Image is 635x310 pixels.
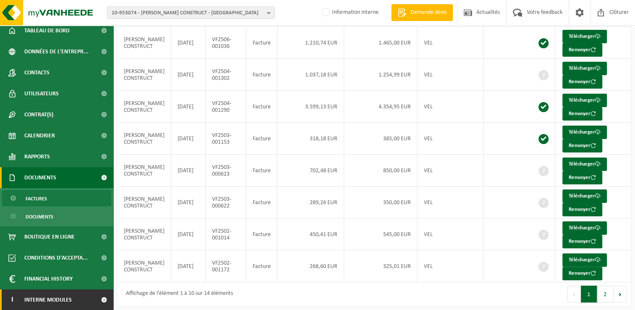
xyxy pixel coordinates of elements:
td: [DATE] [171,123,206,155]
td: 702,48 EUR [277,155,344,187]
button: Renvoyer [562,139,602,152]
td: [PERSON_NAME] CONSTRUCT [118,187,171,218]
a: Télécharger [562,126,607,139]
td: VF2503-000622 [206,187,246,218]
td: Facture [246,250,277,282]
td: 1.465,00 EUR [344,27,418,59]
div: Affichage de l'élément 1 à 10 sur 14 éléments [122,286,233,302]
td: 318,18 EUR [277,123,344,155]
button: Renvoyer [562,75,602,89]
label: Information interne [320,6,379,19]
td: 325,01 EUR [344,250,418,282]
button: 10-953074 - [PERSON_NAME] CONSTRUCT - [GEOGRAPHIC_DATA] [107,6,275,19]
td: VF2502-001014 [206,218,246,250]
button: Renvoyer [562,203,602,216]
button: 1 [581,286,597,302]
td: [PERSON_NAME] CONSTRUCT [118,91,171,123]
td: 1.210,74 EUR [277,27,344,59]
a: Télécharger [562,253,607,267]
a: Factures [2,190,111,206]
td: 850,00 EUR [344,155,418,187]
button: Next [614,286,627,302]
span: Calendrier [24,125,55,146]
span: Données de l'entrepr... [24,41,89,62]
a: Télécharger [562,158,607,171]
td: 289,26 EUR [277,187,344,218]
span: Contacts [24,62,50,83]
a: Documents [2,208,111,224]
td: 4.354,95 EUR [344,91,418,123]
span: Factures [26,191,47,207]
td: Facture [246,91,277,123]
td: VF2503-001153 [206,123,246,155]
td: [DATE] [171,27,206,59]
td: 1.254,99 EUR [344,59,418,91]
td: 1.037,18 EUR [277,59,344,91]
button: Renvoyer [562,267,602,280]
td: 385,00 EUR [344,123,418,155]
button: Previous [567,286,581,302]
td: Facture [246,27,277,59]
td: [DATE] [171,155,206,187]
td: Facture [246,155,277,187]
span: Financial History [24,268,73,289]
td: [PERSON_NAME] CONSTRUCT [118,155,171,187]
td: 3.599,13 EUR [277,91,344,123]
td: VEL [418,218,483,250]
td: Facture [246,187,277,218]
span: Demande devis [408,8,449,17]
span: Rapports [24,146,50,167]
td: 450,41 EUR [277,218,344,250]
td: VF2503-000623 [206,155,246,187]
td: VEL [418,123,483,155]
td: [PERSON_NAME] CONSTRUCT [118,59,171,91]
td: [PERSON_NAME] CONSTRUCT [118,123,171,155]
td: VEL [418,187,483,218]
span: Conditions d'accepta... [24,247,88,268]
span: Utilisateurs [24,83,59,104]
button: Renvoyer [562,235,602,248]
td: 545,00 EUR [344,218,418,250]
td: [DATE] [171,250,206,282]
td: [DATE] [171,59,206,91]
button: Renvoyer [562,107,602,121]
button: 2 [597,286,614,302]
span: Contrat(s) [24,104,53,125]
a: Télécharger [562,30,607,43]
td: VEL [418,155,483,187]
a: Télécharger [562,189,607,203]
td: VF2506-001036 [206,27,246,59]
span: Documents [26,209,53,225]
td: VEL [418,91,483,123]
td: 268,60 EUR [277,250,344,282]
td: [DATE] [171,91,206,123]
button: Renvoyer [562,171,602,184]
td: Facture [246,59,277,91]
td: [PERSON_NAME] CONSTRUCT [118,218,171,250]
td: 350,00 EUR [344,187,418,218]
span: 10-953074 - [PERSON_NAME] CONSTRUCT - [GEOGRAPHIC_DATA] [112,7,264,19]
td: [PERSON_NAME] CONSTRUCT [118,27,171,59]
span: Tableau de bord [24,20,70,41]
td: [DATE] [171,187,206,218]
td: [PERSON_NAME] CONSTRUCT [118,250,171,282]
td: [DATE] [171,218,206,250]
td: VF2504-001290 [206,91,246,123]
td: VEL [418,59,483,91]
a: Télécharger [562,62,607,75]
span: Boutique en ligne [24,226,75,247]
td: VF2504-001302 [206,59,246,91]
a: Télécharger [562,221,607,235]
td: Facture [246,218,277,250]
td: VEL [418,250,483,282]
td: VF2502-001172 [206,250,246,282]
td: Facture [246,123,277,155]
button: Renvoyer [562,43,602,57]
a: Demande devis [391,4,453,21]
td: VEL [418,27,483,59]
span: Documents [24,167,56,188]
a: Télécharger [562,94,607,107]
